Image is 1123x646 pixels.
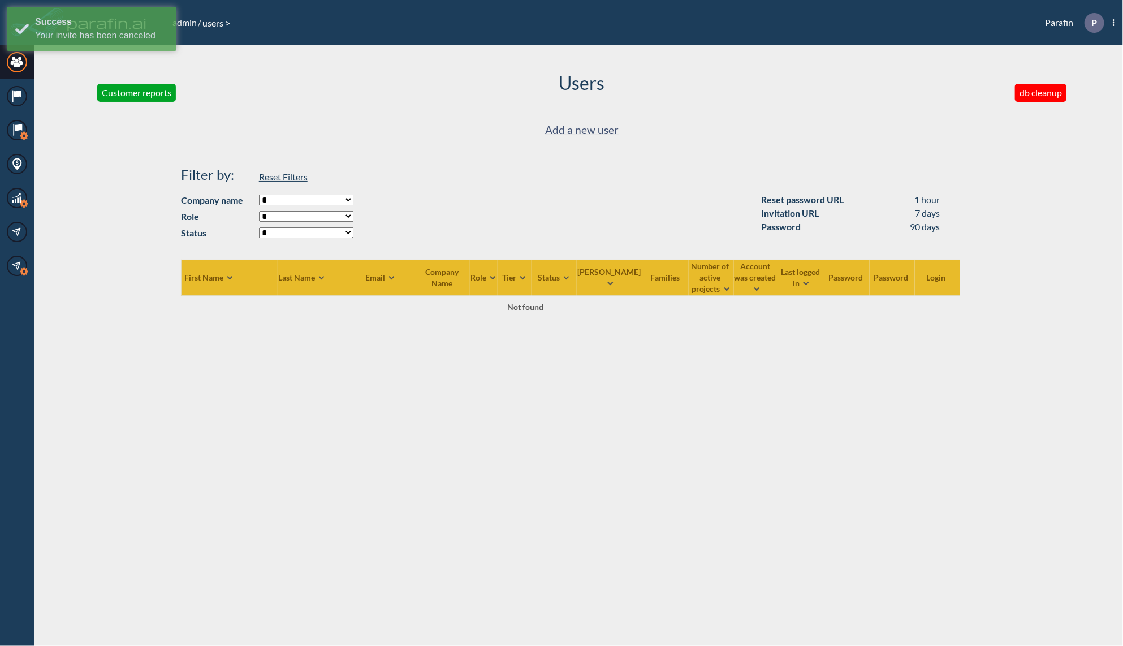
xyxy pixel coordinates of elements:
[824,260,870,295] th: Password
[761,206,819,220] div: Invitation URL
[201,18,231,28] span: users >
[171,16,201,29] li: /
[35,29,168,42] div: Your invite has been canceled
[761,220,801,234] div: Password
[545,121,619,140] a: Add a new user
[559,72,605,94] h2: Users
[278,260,345,295] th: Last Name
[97,84,176,102] button: Customer reports
[689,260,734,295] th: Number of active projects
[345,260,416,295] th: Email
[181,167,253,183] h4: Filter by:
[532,260,577,295] th: Status
[577,260,643,295] th: [PERSON_NAME]
[915,193,940,206] div: 1 hour
[779,260,824,295] th: Last logged in
[182,260,278,295] th: First Name
[1028,13,1115,33] div: Parafin
[915,260,960,295] th: Login
[470,260,498,295] th: Role
[35,15,168,29] div: Success
[498,260,532,295] th: Tier
[181,226,253,240] strong: Status
[870,260,915,295] th: Password
[171,17,198,28] a: admin
[643,260,689,295] th: Families
[761,193,844,206] div: Reset password URL
[181,193,253,207] strong: Company name
[259,171,308,182] span: Reset Filters
[1091,18,1097,28] p: P
[734,260,779,295] th: Account was created
[910,220,940,234] div: 90 days
[915,206,940,220] div: 7 days
[416,260,470,295] th: Company Name
[182,295,870,318] td: Not found
[181,210,253,223] strong: Role
[1015,84,1066,102] button: db cleanup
